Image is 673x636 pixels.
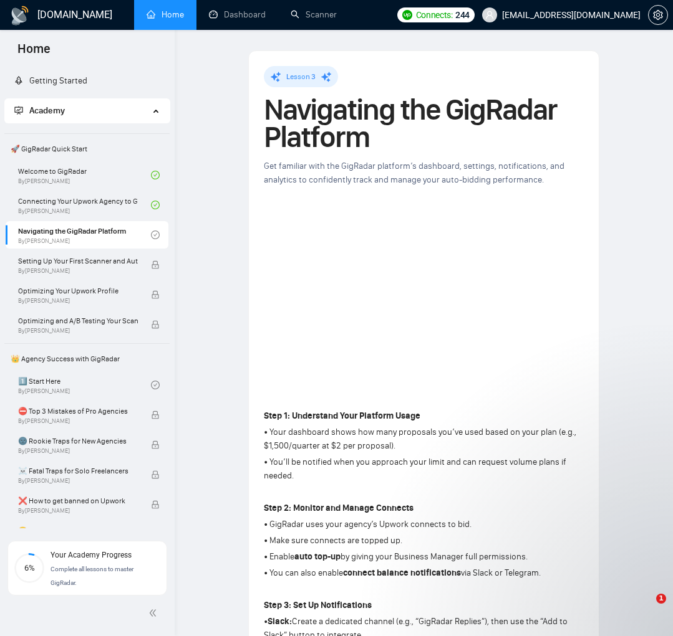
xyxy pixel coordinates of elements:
span: lock [151,411,160,419]
strong: Slack: [268,616,292,627]
span: Get familiar with the GigRadar platform’s dashboard, settings, notifications, and analytics to co... [264,161,564,185]
span: check-circle [151,171,160,179]
span: check-circle [151,230,160,239]
span: Optimizing and A/B Testing Your Scanner for Better Results [18,315,138,327]
span: 🚀 GigRadar Quick Start [6,136,168,161]
p: • GigRadar uses your agency’s Upwork connects to bid. [264,518,584,531]
span: 😭 Account blocked: what to do? [18,524,138,537]
a: rocketGetting Started [14,75,87,86]
a: dashboardDashboard [209,9,266,20]
span: Home [7,40,61,66]
a: Navigating the GigRadar PlatformBy[PERSON_NAME] [18,221,151,249]
strong: Step 3: Set Up Notifications [264,600,372,610]
li: Getting Started [4,69,170,93]
span: By [PERSON_NAME] [18,417,138,425]
strong: Step 1: Understand Your Platform Usage [264,411,420,421]
span: By [PERSON_NAME] [18,327,138,335]
a: Welcome to GigRadarBy[PERSON_NAME] [18,161,151,189]
span: By [PERSON_NAME] [18,297,138,305]
span: 1 [656,594,666,604]
span: lock [151,440,160,449]
strong: connect balance notifications [343,567,461,578]
img: upwork-logo.png [402,10,412,20]
span: check-circle [151,381,160,389]
span: By [PERSON_NAME] [18,267,138,275]
span: By [PERSON_NAME] [18,477,138,485]
span: Academy [29,105,65,116]
p: • You’ll be notified when you approach your limit and can request volume plans if needed. [264,455,584,483]
span: By [PERSON_NAME] [18,507,138,515]
span: lock [151,500,160,509]
a: 1️⃣ Start HereBy[PERSON_NAME] [18,371,151,399]
span: fund-projection-screen [14,106,23,115]
span: ❌ How to get banned on Upwork [18,495,138,507]
span: Lesson 3 [286,72,316,81]
strong: auto top-up [294,551,341,562]
p: • Your dashboard shows how many proposals you’ve used based on your plan (e.g., $1,500/quarter at... [264,425,584,453]
span: 6% [14,564,44,572]
span: double-left [148,607,161,619]
span: 👑 Agency Success with GigRadar [6,346,168,371]
p: • Make sure connects are topped up. [264,534,584,548]
span: setting [649,10,667,20]
span: ☠️ Fatal Traps for Solo Freelancers [18,465,138,477]
span: Your Academy Progress [51,551,132,559]
iframe: Intercom live chat [631,594,661,624]
p: • You can also enable via Slack or Telegram. [264,566,584,580]
strong: Step 2: Monitor and Manage Connects [264,503,414,513]
span: 244 [455,8,470,22]
p: • Enable by giving your Business Manager full permissions. [264,550,584,564]
a: setting [648,10,668,20]
img: logo [10,6,30,26]
span: Optimizing Your Upwork Profile [18,285,138,297]
span: Setting Up Your First Scanner and Auto-Bidder [18,255,138,267]
span: By [PERSON_NAME] [18,447,138,455]
span: lock [151,260,160,269]
button: setting [648,5,668,25]
a: Connecting Your Upwork Agency to GigRadarBy[PERSON_NAME] [18,191,151,219]
span: check-circle [151,201,160,209]
span: Connects: [416,8,453,22]
span: 🌚 Rookie Traps for New Agencies [18,435,138,447]
span: lock [151,290,160,299]
span: Complete all lessons to master GigRadar. [51,566,133,586]
span: lock [151,470,160,479]
a: homeHome [147,9,184,20]
span: user [485,11,494,19]
span: ⛔ Top 3 Mistakes of Pro Agencies [18,405,138,417]
a: searchScanner [291,9,337,20]
span: lock [151,320,160,329]
h1: Navigating the GigRadar Platform [264,96,584,151]
span: Academy [14,105,65,116]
